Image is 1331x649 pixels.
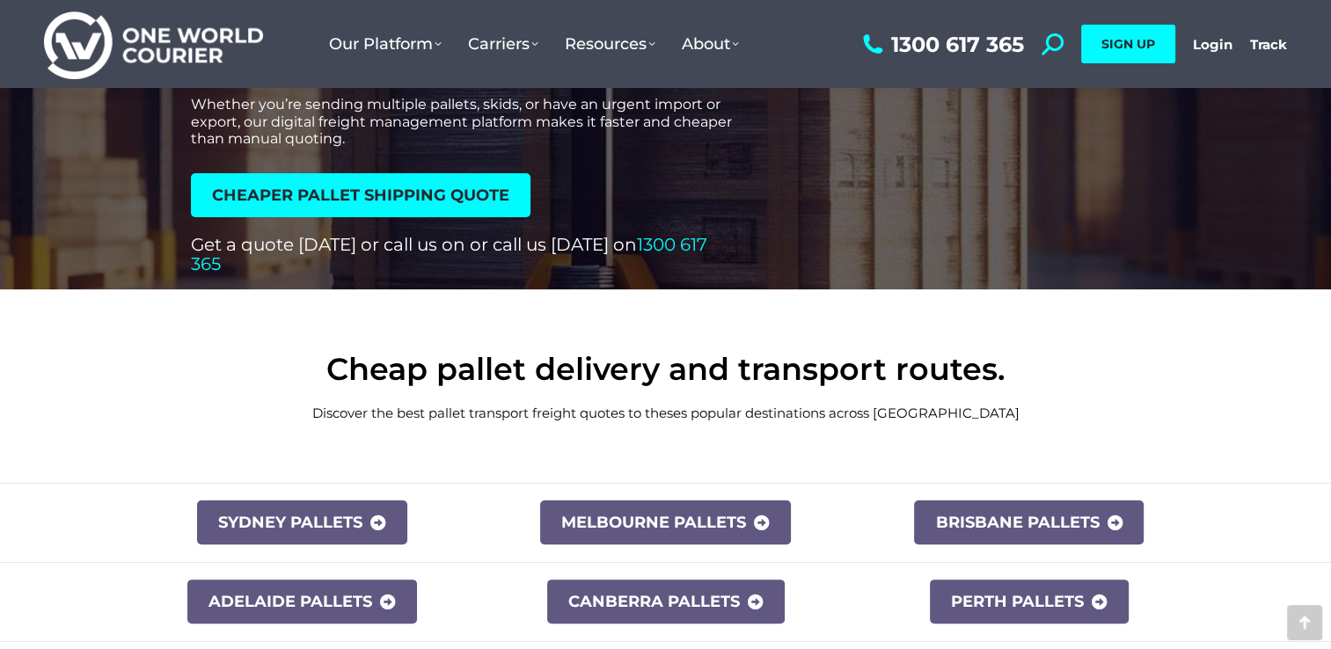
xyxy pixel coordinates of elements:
a: Track [1250,36,1287,53]
span: cheaper pallet shipping quote [212,187,509,203]
span: Our Platform [329,34,442,54]
h4: Cheap pallet delivery and transport routes. [129,351,1203,388]
span: Resources [565,34,655,54]
a: Adelaide Pallets [187,580,417,623]
a: About [669,17,752,71]
a: 1300 617 365 [191,234,707,274]
a: Canberra Pallets [547,580,785,623]
span: SIGN UP [1101,36,1155,52]
span: Brisbane Pallets [935,514,1099,530]
a: Sydney Pallets [197,500,407,544]
a: Melbourne Pallets [540,500,791,544]
a: Perth Pallets [930,580,1129,623]
a: 1300 617 365 [859,33,1024,55]
a: Carriers [455,17,552,71]
a: cheaper pallet shipping quote [191,173,530,217]
span: Perth Pallets [951,594,1084,609]
a: SIGN UP [1081,25,1175,63]
span: Canberra Pallets [568,594,740,609]
img: One World Courier [44,9,263,80]
p: Get a quote [DATE] or call us on or call us [DATE] on [191,235,734,274]
span: Carriers [468,34,538,54]
span: Sydney Pallets [218,514,362,530]
a: Brisbane Pallets [914,500,1144,544]
a: Our Platform [316,17,455,71]
span: Melbourne Pallets [561,514,746,530]
a: Resources [552,17,669,71]
span: Adelaide Pallets [208,594,372,609]
a: Login [1193,36,1232,53]
p: Whether you’re sending multiple pallets, skids, or have an urgent import or export, our digital f... [191,96,734,147]
span: About [682,34,739,54]
h4: Discover the best pallet transport freight quotes to theses popular destinations across [GEOGRAPH... [129,405,1203,421]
